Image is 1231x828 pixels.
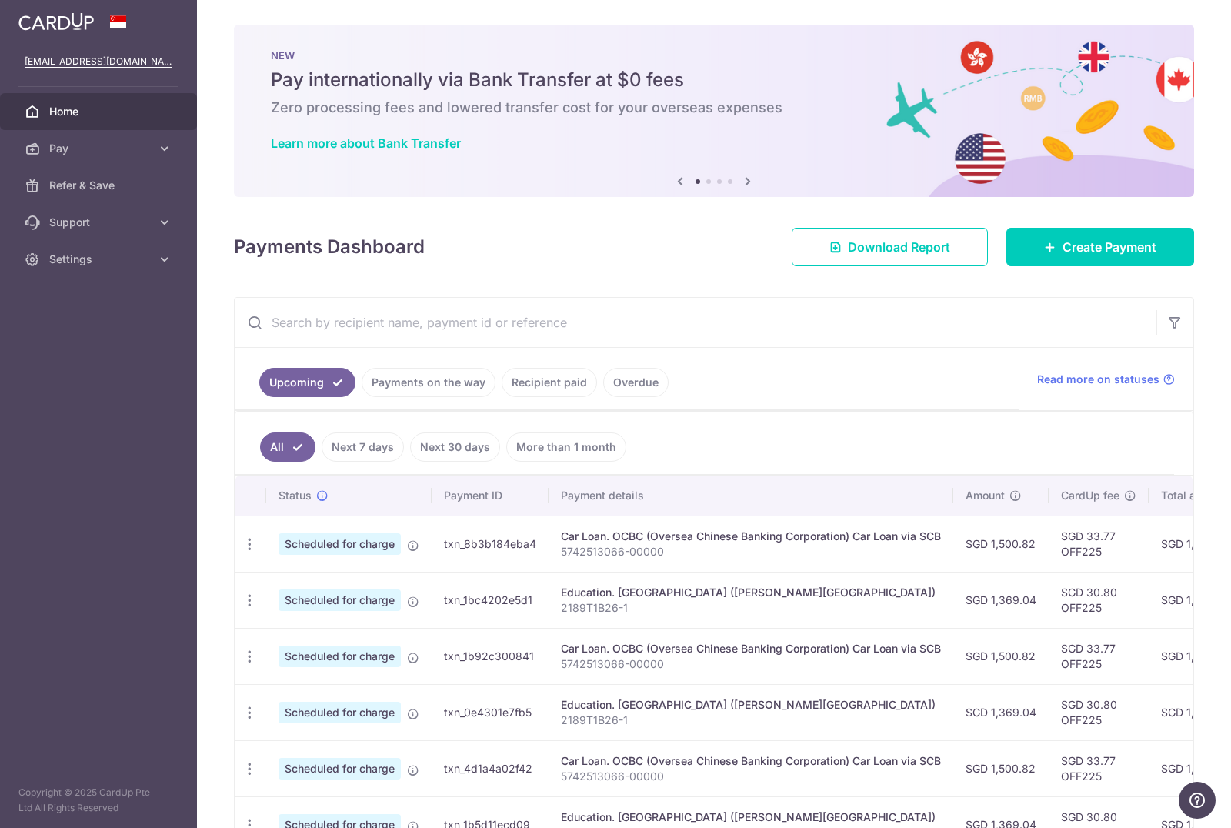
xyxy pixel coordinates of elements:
[432,740,549,796] td: txn_4d1a4a02f42
[506,432,626,462] a: More than 1 month
[1037,372,1159,387] span: Read more on statuses
[561,769,941,784] p: 5742513066-00000
[279,758,401,780] span: Scheduled for charge
[1061,488,1119,503] span: CardUp fee
[561,529,941,544] div: Car Loan. OCBC (Oversea Chinese Banking Corporation) Car Loan via SCB
[603,368,669,397] a: Overdue
[279,533,401,555] span: Scheduled for charge
[1049,516,1149,572] td: SGD 33.77 OFF225
[234,25,1194,197] img: Bank transfer banner
[18,12,94,31] img: CardUp
[234,233,425,261] h4: Payments Dashboard
[49,104,151,119] span: Home
[1063,238,1156,256] span: Create Payment
[362,368,495,397] a: Payments on the way
[1037,372,1175,387] a: Read more on statuses
[953,572,1049,628] td: SGD 1,369.04
[561,697,941,713] div: Education. [GEOGRAPHIC_DATA] ([PERSON_NAME][GEOGRAPHIC_DATA])
[561,753,941,769] div: Car Loan. OCBC (Oversea Chinese Banking Corporation) Car Loan via SCB
[432,516,549,572] td: txn_8b3b184eba4
[279,702,401,723] span: Scheduled for charge
[561,656,941,672] p: 5742513066-00000
[561,641,941,656] div: Car Loan. OCBC (Oversea Chinese Banking Corporation) Car Loan via SCB
[966,488,1005,503] span: Amount
[1049,740,1149,796] td: SGD 33.77 OFF225
[271,49,1157,62] p: NEW
[432,572,549,628] td: txn_1bc4202e5d1
[49,141,151,156] span: Pay
[49,252,151,267] span: Settings
[953,516,1049,572] td: SGD 1,500.82
[432,628,549,684] td: txn_1b92c300841
[561,713,941,728] p: 2189T1B26-1
[432,476,549,516] th: Payment ID
[279,488,312,503] span: Status
[271,135,461,151] a: Learn more about Bank Transfer
[322,432,404,462] a: Next 7 days
[848,238,950,256] span: Download Report
[1049,628,1149,684] td: SGD 33.77 OFF225
[432,684,549,740] td: txn_0e4301e7fb5
[235,298,1156,347] input: Search by recipient name, payment id or reference
[953,740,1049,796] td: SGD 1,500.82
[1161,488,1212,503] span: Total amt.
[561,544,941,559] p: 5742513066-00000
[561,585,941,600] div: Education. [GEOGRAPHIC_DATA] ([PERSON_NAME][GEOGRAPHIC_DATA])
[1049,684,1149,740] td: SGD 30.80 OFF225
[502,368,597,397] a: Recipient paid
[561,600,941,616] p: 2189T1B26-1
[271,68,1157,92] h5: Pay internationally via Bank Transfer at $0 fees
[260,432,315,462] a: All
[271,98,1157,117] h6: Zero processing fees and lowered transfer cost for your overseas expenses
[279,646,401,667] span: Scheduled for charge
[279,589,401,611] span: Scheduled for charge
[953,628,1049,684] td: SGD 1,500.82
[1049,572,1149,628] td: SGD 30.80 OFF225
[259,368,355,397] a: Upcoming
[792,228,988,266] a: Download Report
[549,476,953,516] th: Payment details
[1006,228,1194,266] a: Create Payment
[410,432,500,462] a: Next 30 days
[49,178,151,193] span: Refer & Save
[561,810,941,825] div: Education. [GEOGRAPHIC_DATA] ([PERSON_NAME][GEOGRAPHIC_DATA])
[1179,782,1216,820] iframe: Opens a widget where you can find more information
[49,215,151,230] span: Support
[953,684,1049,740] td: SGD 1,369.04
